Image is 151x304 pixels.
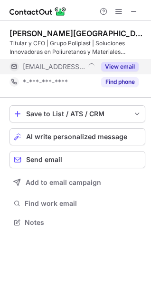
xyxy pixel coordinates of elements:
button: Find work email [9,197,145,210]
button: Send email [9,151,145,168]
div: Save to List / ATS / CRM [26,110,129,118]
button: save-profile-one-click [9,105,145,122]
span: Add to email campaign [26,179,101,186]
span: [EMAIL_ADDRESS][DOMAIN_NAME] [23,62,85,71]
div: [PERSON_NAME][GEOGRAPHIC_DATA] [9,29,145,38]
button: AI write personalized message [9,128,145,145]
img: ContactOut v5.3.10 [9,6,66,17]
span: Notes [25,218,142,227]
button: Add to email campaign [9,174,145,191]
button: Reveal Button [101,62,139,71]
span: Send email [26,156,62,163]
span: AI write personalized message [26,133,127,141]
button: Reveal Button [101,77,139,87]
span: Find work email [25,199,142,208]
div: Titular y CEO | Grupo Poliplast | Soluciones Innovadoras en Poliuretanos y Materiales Compuestos现... [9,39,145,56]
button: Notes [9,216,145,229]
